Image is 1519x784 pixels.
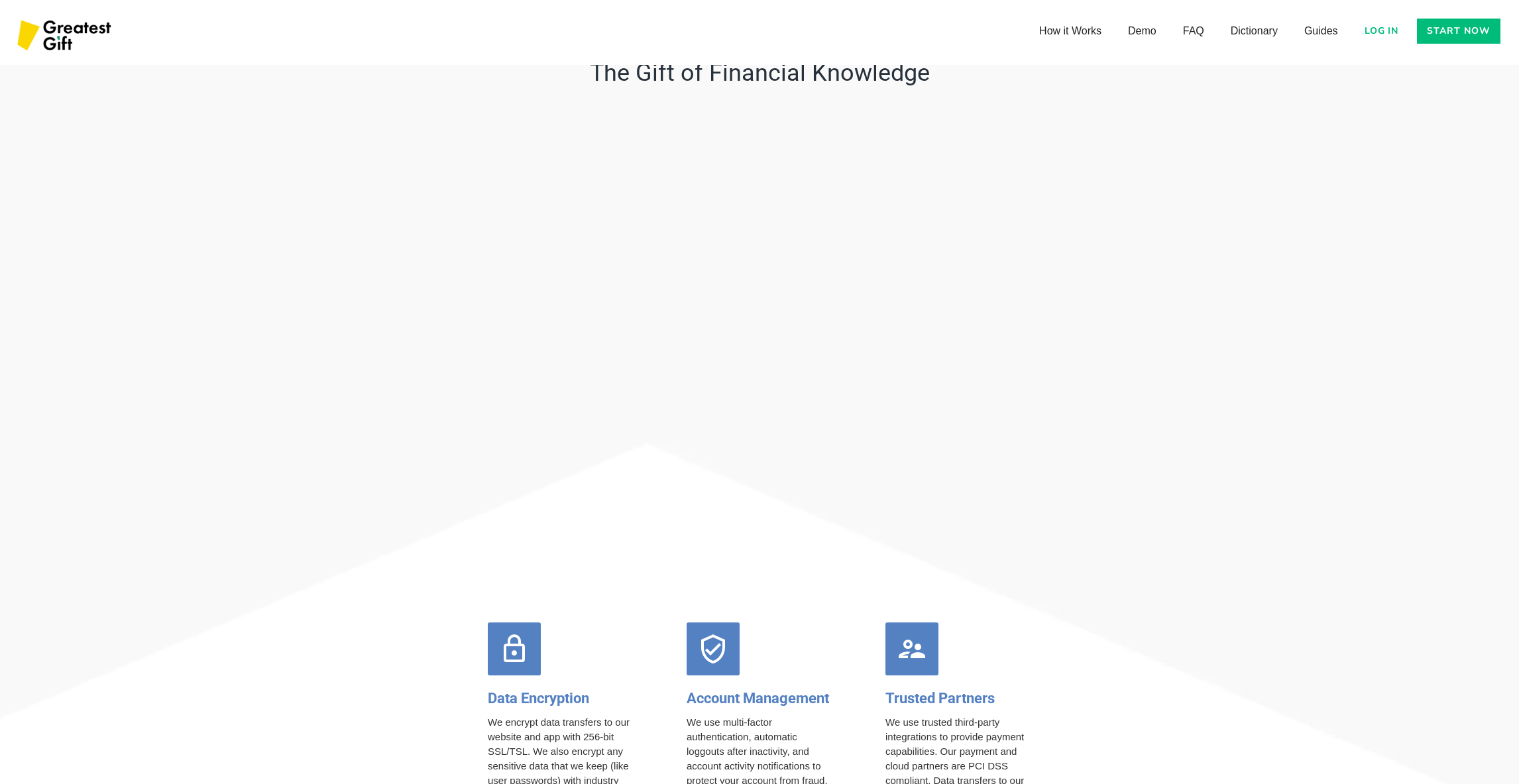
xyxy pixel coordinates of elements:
a: Log in [1357,19,1407,44]
a: home [13,13,118,60]
img: lock icon [488,622,541,675]
a: How it Works [1026,18,1115,44]
img: verified icon [687,622,740,675]
a: Start now [1417,19,1500,44]
h2: The Gift of Financial Knowledge [448,58,1071,88]
a: FAQ [1170,18,1217,44]
a: Dictionary [1217,18,1291,44]
a: Demo [1115,18,1170,44]
img: Greatest Gift Logo [13,13,118,60]
img: partners icon [885,622,938,675]
h3: Account Management [687,689,832,709]
h3: Data Encryption [488,689,634,709]
h3: Trusted Partners [885,689,1031,709]
a: Guides [1291,18,1351,44]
